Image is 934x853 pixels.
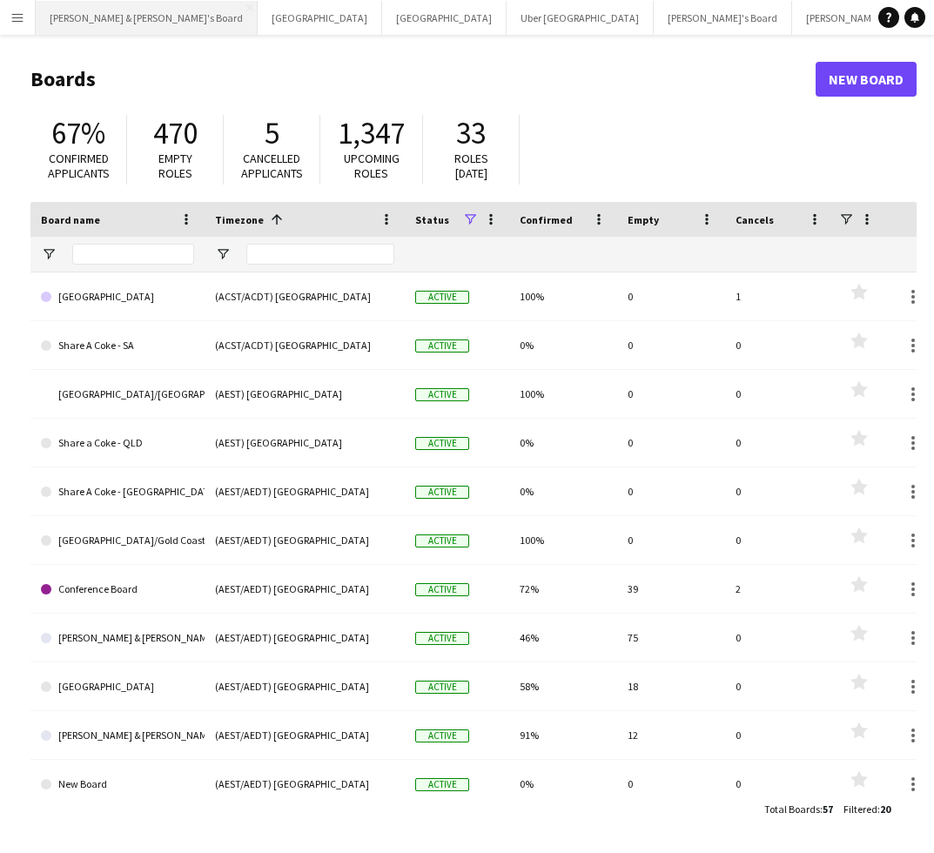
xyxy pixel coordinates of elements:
[725,321,833,369] div: 0
[509,370,617,418] div: 100%
[725,614,833,662] div: 0
[205,565,405,613] div: (AEST/AEDT) [GEOGRAPHIC_DATA]
[507,1,654,35] button: Uber [GEOGRAPHIC_DATA]
[415,388,469,401] span: Active
[880,803,890,816] span: 20
[617,467,725,515] div: 0
[843,803,877,816] span: Filtered
[344,151,400,181] span: Upcoming roles
[456,114,486,152] span: 33
[158,151,192,181] span: Empty roles
[415,291,469,304] span: Active
[617,370,725,418] div: 0
[725,272,833,320] div: 1
[205,467,405,515] div: (AEST/AEDT) [GEOGRAPHIC_DATA]
[215,246,231,262] button: Open Filter Menu
[205,370,405,418] div: (AEST) [GEOGRAPHIC_DATA]
[617,760,725,808] div: 0
[415,632,469,645] span: Active
[205,760,405,808] div: (AEST/AEDT) [GEOGRAPHIC_DATA]
[41,370,194,419] a: [GEOGRAPHIC_DATA]/[GEOGRAPHIC_DATA]
[509,321,617,369] div: 0%
[843,792,890,826] div: :
[725,370,833,418] div: 0
[30,66,816,92] h1: Boards
[509,467,617,515] div: 0%
[617,516,725,564] div: 0
[415,681,469,694] span: Active
[205,711,405,759] div: (AEST/AEDT) [GEOGRAPHIC_DATA]
[41,246,57,262] button: Open Filter Menu
[617,614,725,662] div: 75
[415,437,469,450] span: Active
[41,272,194,321] a: [GEOGRAPHIC_DATA]
[153,114,198,152] span: 470
[725,516,833,564] div: 0
[617,272,725,320] div: 0
[41,662,194,711] a: [GEOGRAPHIC_DATA]
[654,1,792,35] button: [PERSON_NAME]'s Board
[415,213,449,226] span: Status
[205,662,405,710] div: (AEST/AEDT) [GEOGRAPHIC_DATA]
[725,760,833,808] div: 0
[415,339,469,353] span: Active
[205,272,405,320] div: (ACST/ACDT) [GEOGRAPHIC_DATA]
[509,711,617,759] div: 91%
[41,711,194,760] a: [PERSON_NAME] & [PERSON_NAME]'s Board
[205,419,405,467] div: (AEST) [GEOGRAPHIC_DATA]
[823,803,833,816] span: 57
[41,467,194,516] a: Share A Coke - [GEOGRAPHIC_DATA]
[205,516,405,564] div: (AEST/AEDT) [GEOGRAPHIC_DATA]
[415,778,469,791] span: Active
[415,583,469,596] span: Active
[509,516,617,564] div: 100%
[415,486,469,499] span: Active
[725,662,833,710] div: 0
[764,803,820,816] span: Total Boards
[72,244,194,265] input: Board name Filter Input
[520,213,573,226] span: Confirmed
[41,516,194,565] a: [GEOGRAPHIC_DATA]/Gold Coast Winter
[725,467,833,515] div: 0
[509,565,617,613] div: 72%
[41,565,194,614] a: Conference Board
[41,760,194,809] a: New Board
[246,244,394,265] input: Timezone Filter Input
[41,321,194,370] a: Share A Coke - SA
[415,534,469,547] span: Active
[509,760,617,808] div: 0%
[509,419,617,467] div: 0%
[41,213,100,226] span: Board name
[628,213,659,226] span: Empty
[258,1,382,35] button: [GEOGRAPHIC_DATA]
[36,1,258,35] button: [PERSON_NAME] & [PERSON_NAME]'s Board
[338,114,405,152] span: 1,347
[382,1,507,35] button: [GEOGRAPHIC_DATA]
[415,729,469,742] span: Active
[265,114,279,152] span: 5
[48,151,110,181] span: Confirmed applicants
[736,213,774,226] span: Cancels
[41,614,194,662] a: [PERSON_NAME] & [PERSON_NAME]'s Board
[816,62,917,97] a: New Board
[205,321,405,369] div: (ACST/ACDT) [GEOGRAPHIC_DATA]
[725,565,833,613] div: 2
[792,1,931,35] button: [PERSON_NAME]'s Board
[617,565,725,613] div: 39
[205,614,405,662] div: (AEST/AEDT) [GEOGRAPHIC_DATA]
[764,792,833,826] div: :
[241,151,303,181] span: Cancelled applicants
[509,614,617,662] div: 46%
[617,419,725,467] div: 0
[509,272,617,320] div: 100%
[41,419,194,467] a: Share a Coke - QLD
[215,213,264,226] span: Timezone
[725,711,833,759] div: 0
[617,662,725,710] div: 18
[509,662,617,710] div: 58%
[617,321,725,369] div: 0
[454,151,488,181] span: Roles [DATE]
[725,419,833,467] div: 0
[51,114,105,152] span: 67%
[617,711,725,759] div: 12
